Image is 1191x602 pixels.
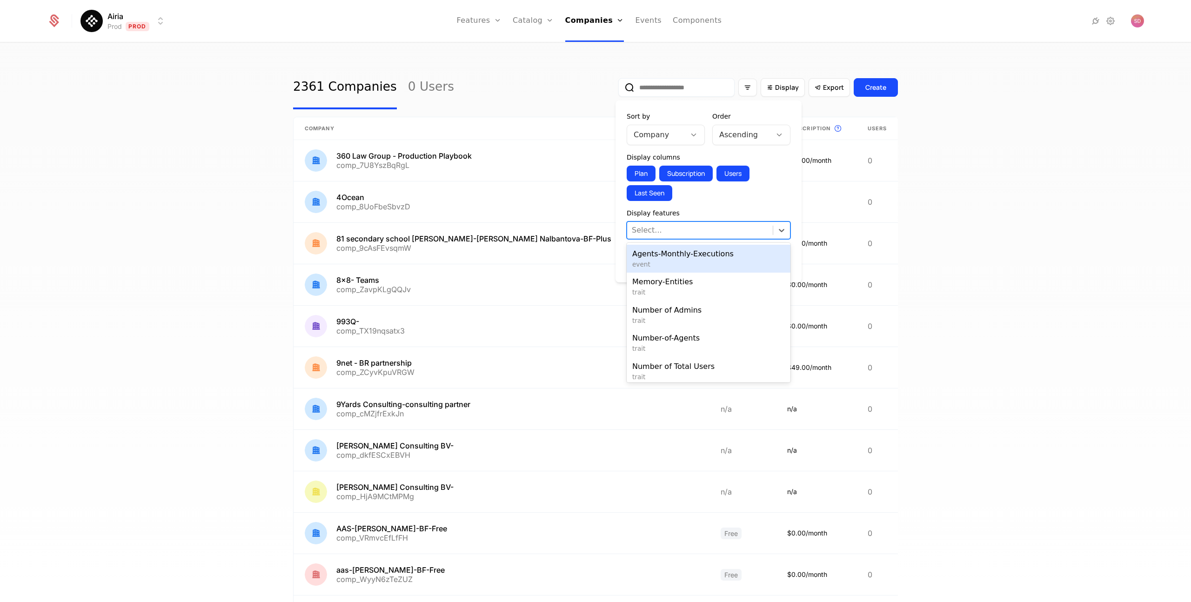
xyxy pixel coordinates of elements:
span: trait [632,372,785,381]
div: Create [865,83,886,92]
a: Integrations [1090,15,1101,27]
span: Airia [107,11,123,22]
span: Agents-Monthly-Executions [632,248,785,260]
div: Order [712,112,790,121]
button: Export [809,78,850,97]
span: event [632,260,785,269]
span: Number of Total Users [632,361,785,372]
button: Last Seen [627,185,672,201]
button: Create [854,78,898,97]
button: Subscription [659,166,713,181]
span: Prod [126,22,149,31]
button: Display [761,78,805,97]
a: 0 Users [408,66,454,109]
div: Prod [107,22,122,31]
span: Display [775,83,799,92]
img: Svetoslav Dodev [1131,14,1144,27]
div: Sort by [627,112,705,121]
span: trait [632,344,785,353]
span: Subscription [787,125,830,133]
button: Open user button [1131,14,1144,27]
button: Select environment [83,11,166,31]
a: Settings [1105,15,1116,27]
div: Display [616,100,802,282]
span: trait [632,288,785,297]
span: Number-of-Agents [632,333,785,344]
span: Export [823,83,844,92]
img: Airia [80,10,103,32]
button: Users [716,166,749,181]
button: Filter options [738,79,757,96]
th: Company [294,117,709,140]
span: Memory-Entities [632,276,785,288]
button: Plan [627,166,656,181]
div: Display features [627,208,790,218]
a: 2361 Companies [293,66,397,109]
span: trait [632,316,785,325]
div: Display columns [627,153,790,162]
th: Users [856,117,898,140]
span: Number of Admins [632,305,785,316]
